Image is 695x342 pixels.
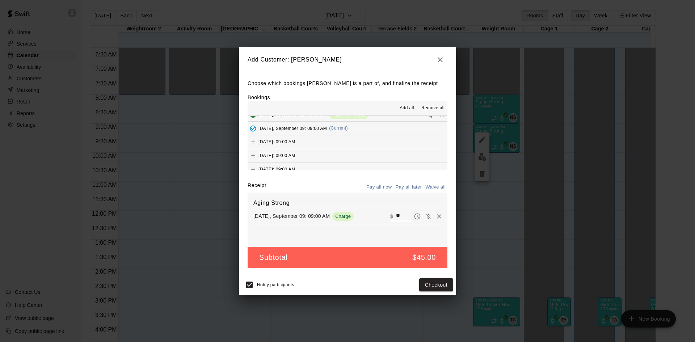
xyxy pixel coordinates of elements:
label: Receipt [248,182,266,193]
button: Add[DATE]: 09:00 AM [248,135,447,149]
span: Remove all [421,105,445,112]
span: Add [248,139,258,144]
h6: Aging Strong [253,198,442,208]
button: Added - Collect Payment [248,123,258,134]
p: $ [390,213,393,220]
button: Pay all later [394,182,424,193]
button: Remove all [418,102,447,114]
span: Add all [400,105,414,112]
button: Pay all now [365,182,394,193]
span: Waive payment [423,213,434,219]
h5: Subtotal [259,253,287,262]
button: Checkout [419,278,453,292]
h2: Add Customer: [PERSON_NAME] [239,47,456,73]
span: Add [248,166,258,172]
p: Choose which bookings [PERSON_NAME] is a part of, and finalize the receipt [248,79,447,88]
span: [DATE]: 09:00 AM [258,166,295,172]
span: Notify participants [257,282,294,287]
span: Charge [332,214,354,219]
button: Add[DATE]: 09:00 AM [248,149,447,162]
label: Bookings [248,94,270,100]
span: [DATE], September 09: 09:00 AM [258,126,327,131]
span: Reschedule [426,111,437,117]
span: [DATE]: 09:00 AM [258,139,295,144]
button: Remove [434,211,445,222]
button: Added - Collect Payment[DATE], September 09: 09:00 AM(Current) [248,122,447,135]
button: Add all [395,102,418,114]
button: Waive all [424,182,447,193]
button: Add[DATE]: 09:00 AM [248,162,447,176]
h5: $45.00 [412,253,436,262]
span: Add [248,152,258,158]
span: (Current) [329,126,348,131]
span: [DATE]: 09:00 AM [258,153,295,158]
p: [DATE], September 09: 09:00 AM [253,212,330,220]
span: Pay later [412,213,423,219]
